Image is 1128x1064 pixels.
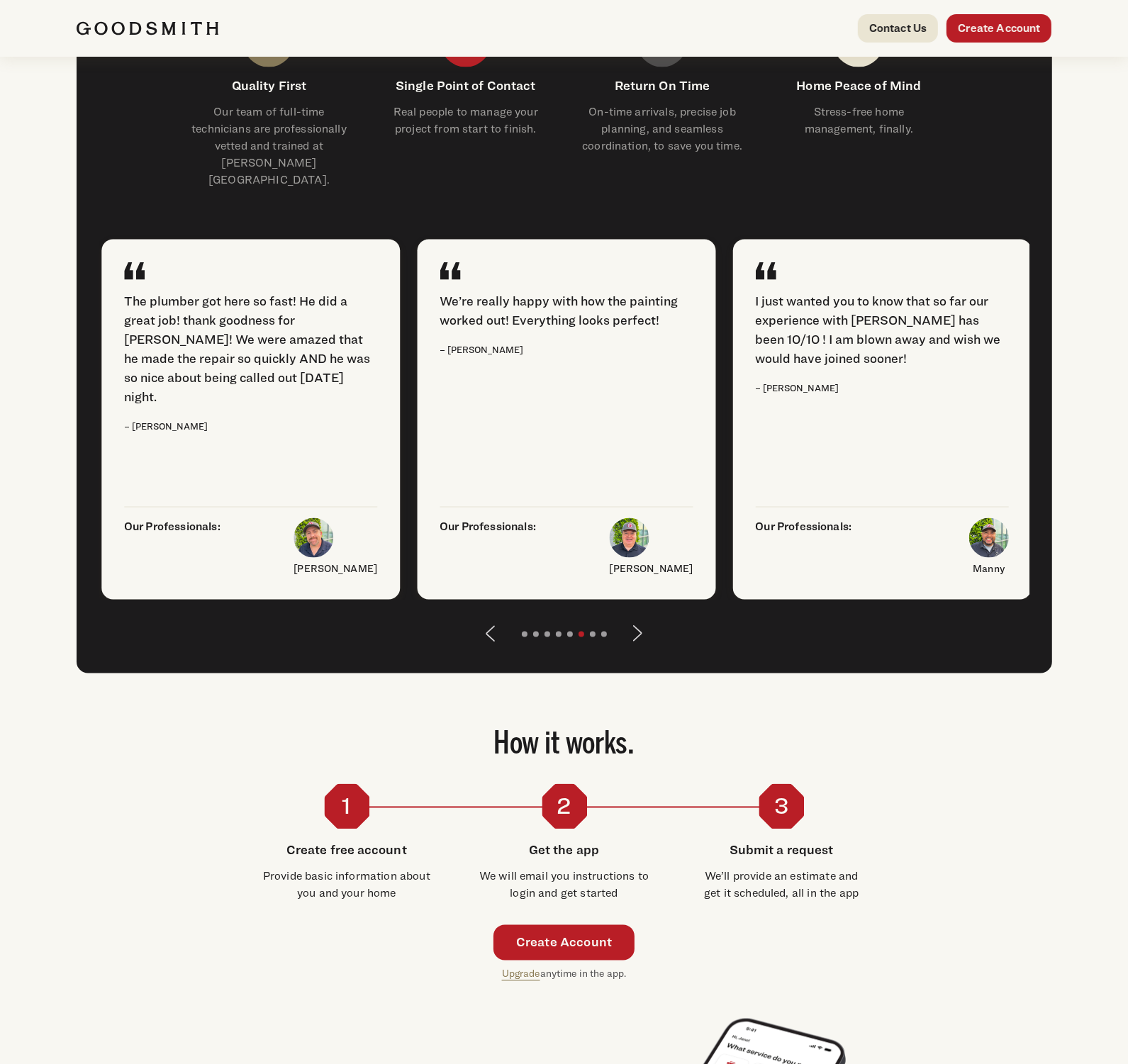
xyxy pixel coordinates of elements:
small: – [PERSON_NAME] [124,421,208,432]
li: Page dot 3 [545,632,550,637]
li: Page dot 4 [556,632,562,637]
h2: How it works. [77,730,1052,761]
p: Our Professionals: [755,518,851,577]
li: Page dot 1 [522,632,527,637]
h4: Return On Time [581,76,743,95]
div: I just wanted you to know that so far our experience with [PERSON_NAME] has been 10/10 ! I am blo... [755,291,1008,368]
p: Our Professionals: [124,518,220,577]
h4: Home Peace of Mind [778,76,940,95]
p: anytime in the app. [502,966,627,982]
h4: Single Point of Contact [384,76,547,95]
p: We’ll provide an estimate and get it scheduled, all in the app [696,868,868,902]
a: Create Account [946,14,1051,43]
img: Quote Icon [124,262,145,280]
div: We’re really happy with how the painting worked out! Everything looks perfect! [440,291,693,330]
p: Our Professionals: [440,518,536,577]
button: Previous [474,617,508,651]
li: Page dot 7 [590,632,596,637]
p: [PERSON_NAME] [610,561,693,577]
h4: Submit a request [696,841,868,860]
h4: Create free account [261,841,433,860]
small: – [PERSON_NAME] [755,383,839,393]
div: 3 [759,784,804,829]
a: Upgrade [502,968,540,980]
h4: Get the app [478,841,650,860]
li: Page dot 8 [601,632,607,637]
small: – [PERSON_NAME] [440,345,523,355]
p: Manny [969,561,1009,577]
li: Page dot 6 [579,632,584,637]
div: 1 [324,784,369,829]
p: On-time arrivals, precise job planning, and seamless coordination, to save you time. [581,103,743,155]
p: Real people to manage your project from start to finish. [384,103,547,138]
p: Our team of full-time technicians are professionally vetted and trained at [PERSON_NAME][GEOGRAPH... [188,103,350,189]
div: The plumber got here so fast! He did a great job! thank goodness for [PERSON_NAME]! We were amaze... [124,291,377,406]
li: Page dot 2 [533,632,539,637]
p: We will email you instructions to login and get started [478,868,650,902]
a: Create Account [493,925,635,961]
li: Page dot 5 [567,632,573,637]
p: Stress-free home management, finally. [778,103,940,138]
img: Goodsmith [77,21,218,35]
a: Contact Us [858,14,939,43]
p: Provide basic information about you and your home [261,868,433,902]
img: Quote Icon [440,262,460,280]
div: 2 [542,784,587,829]
button: Next [621,617,655,651]
h4: Quality First [188,76,350,95]
img: Quote Icon [755,262,776,280]
p: [PERSON_NAME] [294,561,377,577]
